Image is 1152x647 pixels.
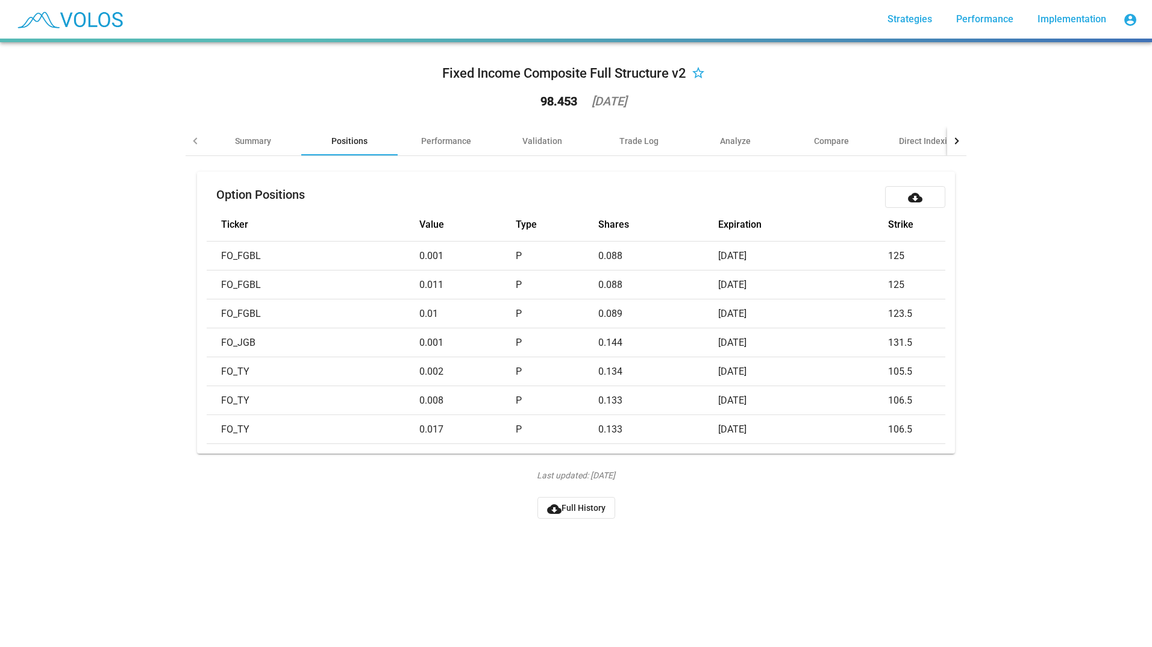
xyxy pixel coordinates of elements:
[718,386,888,415] td: [DATE]
[331,135,368,147] div: Positions
[235,135,271,147] div: Summary
[888,208,987,242] th: Strike
[888,328,987,357] td: 131.5
[720,135,751,147] div: Analyze
[547,502,562,516] mat-icon: cloud_download
[10,4,129,34] img: blue_transparent.png
[207,328,419,357] td: FO_JGB
[888,242,987,270] td: 125
[419,242,516,270] td: 0.001
[888,415,987,444] td: 106.5
[516,208,598,242] th: Type
[598,357,719,386] td: 0.134
[598,299,719,328] td: 0.089
[442,64,686,83] div: Fixed Income Composite Full Structure v2
[718,299,888,328] td: [DATE]
[419,299,516,328] td: 0.01
[540,95,577,107] div: 98.453
[598,242,719,270] td: 0.088
[598,208,719,242] th: Shares
[598,270,719,299] td: 0.088
[419,208,516,242] th: Value
[207,208,419,242] th: Ticker
[888,299,987,328] td: 123.5
[216,189,305,201] mat-card-title: Option Positions
[718,242,888,270] td: [DATE]
[207,357,419,386] td: FO_TY
[537,469,615,481] i: Last updated: [DATE]
[419,357,516,386] td: 0.002
[516,299,598,328] td: P
[619,135,659,147] div: Trade Log
[537,497,615,519] button: Full History
[516,357,598,386] td: P
[522,135,562,147] div: Validation
[718,208,888,242] th: Expiration
[908,190,922,205] mat-icon: cloud_download
[899,135,957,147] div: Direct Indexing
[887,13,932,25] span: Strategies
[419,386,516,415] td: 0.008
[419,328,516,357] td: 0.001
[878,8,942,30] a: Strategies
[1038,13,1106,25] span: Implementation
[718,270,888,299] td: [DATE]
[592,95,627,107] div: [DATE]
[207,386,419,415] td: FO_TY
[888,270,987,299] td: 125
[421,135,471,147] div: Performance
[207,299,419,328] td: FO_FGBL
[947,8,1023,30] a: Performance
[956,13,1013,25] span: Performance
[814,135,849,147] div: Compare
[718,328,888,357] td: [DATE]
[207,270,419,299] td: FO_FGBL
[547,503,606,513] span: Full History
[516,415,598,444] td: P
[598,386,719,415] td: 0.133
[419,415,516,444] td: 0.017
[888,386,987,415] td: 106.5
[516,386,598,415] td: P
[1028,8,1116,30] a: Implementation
[598,415,719,444] td: 0.133
[691,67,706,81] mat-icon: star_border
[1123,13,1138,27] mat-icon: account_circle
[516,242,598,270] td: P
[598,328,719,357] td: 0.144
[419,270,516,299] td: 0.011
[207,415,419,444] td: FO_TY
[516,328,598,357] td: P
[207,242,419,270] td: FO_FGBL
[516,270,598,299] td: P
[718,357,888,386] td: [DATE]
[888,357,987,386] td: 105.5
[718,415,888,444] td: [DATE]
